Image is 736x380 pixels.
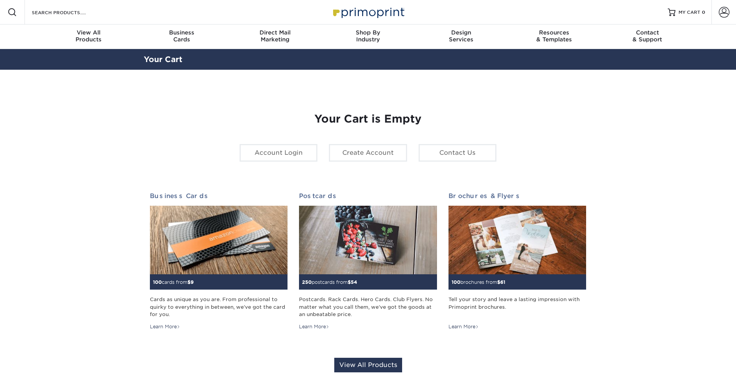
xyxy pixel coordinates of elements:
small: cards from [153,279,194,285]
span: 9 [191,279,194,285]
small: postcards from [302,279,357,285]
small: brochures from [452,279,505,285]
img: Primoprint [330,4,406,20]
div: & Templates [508,29,601,43]
div: Services [414,29,508,43]
a: Resources& Templates [508,25,601,49]
div: & Support [601,29,694,43]
a: Shop ByIndustry [322,25,415,49]
span: Business [135,29,228,36]
h2: Business Cards [150,192,287,200]
span: 0 [702,10,705,15]
span: 100 [153,279,162,285]
a: Business Cards 100cards from$9 Cards as unique as you are. From professional to quirky to everyth... [150,192,287,330]
a: BusinessCards [135,25,228,49]
span: $ [348,279,351,285]
span: MY CART [678,9,700,16]
a: DesignServices [414,25,508,49]
div: Learn More [449,323,479,330]
img: Postcards [299,206,437,275]
img: Business Cards [150,206,287,275]
div: Learn More [150,323,180,330]
div: Marketing [228,29,322,43]
span: $ [187,279,191,285]
h2: Brochures & Flyers [449,192,586,200]
input: SEARCH PRODUCTS..... [31,8,106,17]
div: Tell your story and leave a lasting impression with Primoprint brochures. [449,296,586,318]
img: Brochures & Flyers [449,206,586,275]
span: 250 [302,279,312,285]
a: Contact Us [419,144,496,162]
a: Contact& Support [601,25,694,49]
div: Cards as unique as you are. From professional to quirky to everything in between, we've got the c... [150,296,287,318]
div: Learn More [299,323,329,330]
span: Contact [601,29,694,36]
a: Brochures & Flyers 100brochures from$61 Tell your story and leave a lasting impression with Primo... [449,192,586,330]
span: Design [414,29,508,36]
div: Industry [322,29,415,43]
a: Create Account [329,144,407,162]
a: Direct MailMarketing [228,25,322,49]
h1: Your Cart is Empty [150,113,586,126]
span: Shop By [322,29,415,36]
a: Postcards 250postcards from$54 Postcards. Rack Cards. Hero Cards. Club Flyers. No matter what you... [299,192,437,330]
span: $ [497,279,500,285]
a: View AllProducts [42,25,135,49]
div: Cards [135,29,228,43]
span: Resources [508,29,601,36]
h2: Postcards [299,192,437,200]
a: Your Cart [144,55,182,64]
span: 54 [351,279,357,285]
span: View All [42,29,135,36]
span: 61 [500,279,505,285]
div: Products [42,29,135,43]
div: Postcards. Rack Cards. Hero Cards. Club Flyers. No matter what you call them, we've got the goods... [299,296,437,318]
span: 100 [452,279,460,285]
a: View All Products [334,358,402,372]
span: Direct Mail [228,29,322,36]
a: Account Login [240,144,317,162]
